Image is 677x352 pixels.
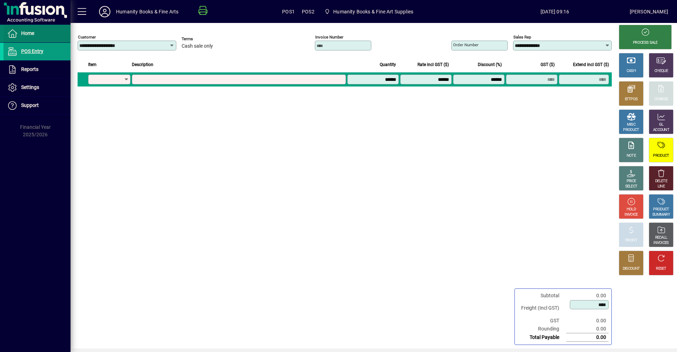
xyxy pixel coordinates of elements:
mat-label: Invoice number [315,35,343,40]
td: Freight (Incl GST) [518,300,566,317]
div: CHARGE [654,97,668,102]
div: SUMMARY [652,212,670,217]
span: GST ($) [541,61,555,68]
span: Reports [21,66,38,72]
div: Humanity Books & Fine Arts [116,6,179,17]
a: Reports [4,61,71,78]
td: GST [518,317,566,325]
a: Settings [4,79,71,96]
div: ACCOUNT [653,127,669,133]
span: POS Entry [21,48,43,54]
td: Subtotal [518,292,566,300]
div: INVOICES [653,240,669,246]
td: 0.00 [566,292,609,300]
span: Extend incl GST ($) [573,61,609,68]
div: LINE [658,184,665,189]
div: RESET [656,266,666,272]
div: MISC [627,122,635,127]
span: POS1 [282,6,295,17]
div: PRODUCT [653,207,669,212]
div: [PERSON_NAME] [630,6,668,17]
span: Quantity [380,61,396,68]
div: PROCESS SALE [633,40,658,46]
mat-label: Order number [453,42,478,47]
span: Discount (%) [478,61,502,68]
div: SELECT [625,184,638,189]
div: NOTE [627,153,636,159]
span: Cash sale only [182,43,213,49]
button: Profile [93,5,116,18]
mat-label: Customer [78,35,96,40]
div: PRODUCT [623,127,639,133]
td: 0.00 [566,333,609,342]
span: Item [88,61,97,68]
td: Rounding [518,325,566,333]
span: Terms [182,37,224,41]
td: 0.00 [566,325,609,333]
div: HOLD [627,207,636,212]
div: DELETE [655,179,667,184]
div: CHEQUE [654,68,668,74]
td: Total Payable [518,333,566,342]
span: POS2 [302,6,315,17]
span: Support [21,102,39,108]
span: [DATE] 09:16 [480,6,630,17]
div: GL [659,122,664,127]
div: PRICE [627,179,636,184]
mat-label: Sales rep [513,35,531,40]
div: PRODUCT [653,153,669,159]
div: DISCOUNT [623,266,640,272]
td: 0.00 [566,317,609,325]
span: Humanity Books & Fine Art Supplies [333,6,413,17]
span: Home [21,30,34,36]
div: EFTPOS [625,97,638,102]
span: Description [132,61,153,68]
a: Home [4,25,71,42]
span: Rate incl GST ($) [417,61,449,68]
a: Support [4,97,71,114]
span: Settings [21,84,39,90]
div: RECALL [655,235,667,240]
span: Humanity Books & Fine Art Supplies [322,5,416,18]
div: CASH [627,68,636,74]
div: PROFIT [625,238,637,243]
div: INVOICE [624,212,638,217]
